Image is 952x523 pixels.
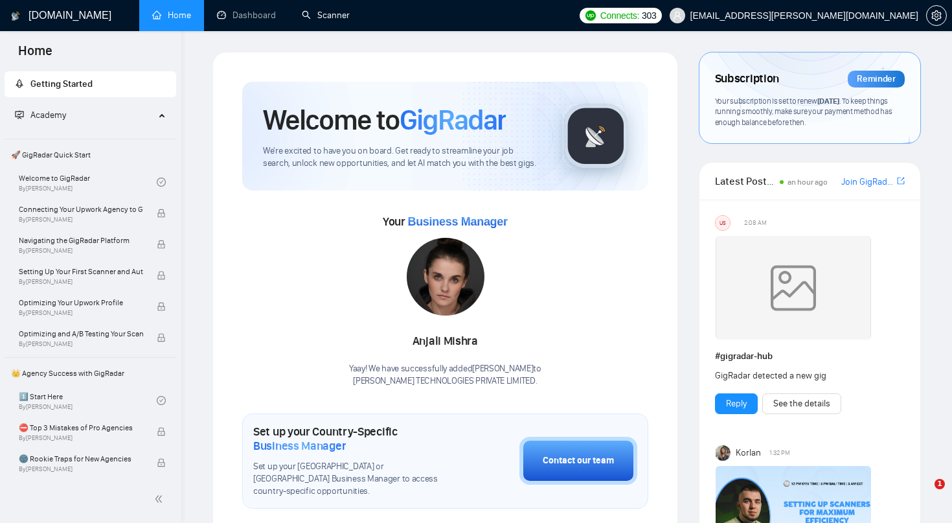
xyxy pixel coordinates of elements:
span: Your subscription is set to renew . To keep things running smoothly, make sure your payment metho... [715,96,892,127]
span: Navigating the GigRadar Platform [19,234,143,247]
img: upwork-logo.png [585,10,596,21]
span: check-circle [157,178,166,187]
span: Connecting Your Upwork Agency to GigRadar [19,203,143,216]
span: Set up your [GEOGRAPHIC_DATA] or [GEOGRAPHIC_DATA] Business Manager to access country-specific op... [253,461,455,498]
span: 303 [642,8,656,23]
span: We're excited to have you on board. Get ready to streamline your job search, unlock new opportuni... [263,145,542,170]
span: fund-projection-screen [15,110,24,119]
img: weqQh+iSagEgQAAAABJRU5ErkJggg== [716,236,871,340]
img: 1706121430734-multi-295.jpg [407,238,484,316]
span: Connects: [600,8,639,23]
span: lock [157,333,166,342]
div: Reminder [848,71,905,87]
span: By [PERSON_NAME] [19,434,143,442]
span: Academy [15,110,66,121]
span: 1:32 PM [769,447,790,459]
span: double-left [154,493,167,506]
span: an hour ago [788,178,828,187]
a: dashboardDashboard [217,10,276,21]
span: Business Manager [253,439,346,453]
span: check-circle [157,396,166,405]
span: GigRadar [400,102,506,137]
span: By [PERSON_NAME] [19,247,143,255]
a: export [897,175,905,187]
span: Business Manager [407,215,507,228]
span: export [897,176,905,186]
img: gigradar-logo.png [563,104,628,169]
span: lock [157,209,166,218]
a: Welcome to GigRadarBy[PERSON_NAME] [19,168,157,196]
a: 1️⃣ Start HereBy[PERSON_NAME] [19,386,157,415]
span: By [PERSON_NAME] [19,340,143,348]
span: lock [157,458,166,467]
h1: Welcome to [263,102,506,137]
span: 2:08 AM [744,217,767,229]
div: Yaay! We have successfully added [PERSON_NAME] to [349,363,541,388]
button: See the details [762,393,841,414]
span: By [PERSON_NAME] [19,309,143,317]
span: Optimizing and A/B Testing Your Scanner for Better Results [19,327,143,340]
h1: Set up your Country-Specific [253,424,455,453]
a: See the details [773,397,830,411]
span: Getting Started [30,78,93,89]
span: Korlan [736,446,761,460]
button: Contact our team [519,437,637,485]
span: lock [157,271,166,280]
div: GigRadar detected a new gig [715,369,867,383]
span: Latest Posts from the GigRadar Community [715,173,776,189]
span: 🚀 GigRadar Quick Start [6,142,175,168]
span: 🌚 Rookie Traps for New Agencies [19,452,143,465]
span: Your [383,215,508,229]
span: ⛔ Top 3 Mistakes of Pro Agencies [19,421,143,434]
a: searchScanner [302,10,350,21]
span: Subscription [715,68,779,90]
button: Reply [715,393,758,414]
img: Korlan [716,445,731,461]
iframe: Intercom live chat [908,479,939,510]
img: logo [11,6,20,27]
div: Contact our team [543,454,614,468]
div: US [716,216,730,230]
a: Join GigRadar Slack Community [841,175,894,189]
span: rocket [15,79,24,88]
span: By [PERSON_NAME] [19,278,143,286]
span: user [673,11,682,20]
li: Getting Started [5,71,176,97]
a: homeHome [152,10,191,21]
span: Optimizing Your Upwork Profile [19,296,143,309]
a: setting [926,10,947,21]
span: [DATE] [817,96,839,106]
span: By [PERSON_NAME] [19,465,143,473]
a: Reply [726,397,747,411]
button: setting [926,5,947,26]
span: Setting Up Your First Scanner and Auto-Bidder [19,265,143,278]
h1: # gigradar-hub [715,349,905,364]
span: lock [157,427,166,436]
span: setting [927,10,946,21]
span: 1 [935,479,945,489]
span: Academy [30,110,66,121]
p: [PERSON_NAME] TECHNOLOGIES PRIVATE LIMITED . [349,375,541,388]
span: Home [8,41,63,69]
span: lock [157,302,166,311]
div: Anjali Mishra [349,331,541,353]
span: lock [157,240,166,249]
span: By [PERSON_NAME] [19,216,143,224]
span: 👑 Agency Success with GigRadar [6,360,175,386]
